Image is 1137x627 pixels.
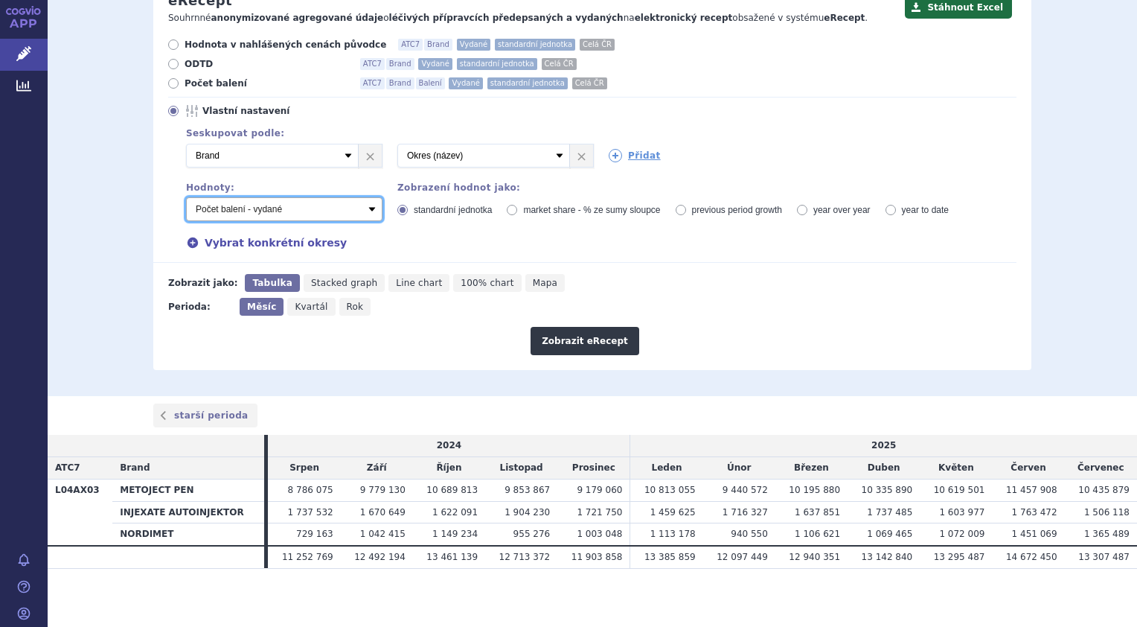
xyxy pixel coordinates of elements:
span: 12 940 351 [789,552,840,562]
td: 2025 [630,435,1137,456]
span: 9 779 130 [360,485,406,495]
td: 2024 [268,435,630,456]
td: Duben [848,457,920,480]
span: Celá ČR [572,77,607,89]
span: Celá ČR [542,58,577,70]
td: Červenec [1065,457,1137,480]
div: Zobrazit jako: [168,274,237,292]
span: 10 195 880 [789,485,840,495]
td: Květen [920,457,992,480]
span: year to date [902,205,949,215]
strong: elektronický recept [635,13,733,23]
span: year over year [813,205,871,215]
span: 11 903 858 [571,552,623,562]
span: 1 506 118 [1084,507,1130,518]
span: 11 457 908 [1006,485,1057,495]
span: 1 072 009 [939,529,984,539]
td: Prosinec [557,457,630,480]
span: 1 622 091 [432,507,478,518]
span: 11 252 769 [282,552,333,562]
strong: anonymizované agregované údaje [211,13,384,23]
td: Leden [630,457,703,480]
td: Červen [992,457,1064,480]
span: standardní jednotka [457,58,537,70]
span: Brand [386,77,414,89]
span: Vydané [457,39,490,51]
div: 2 [171,144,1016,168]
span: 9 179 060 [577,485,622,495]
span: Rok [347,302,364,312]
span: 1 365 489 [1084,529,1130,539]
span: Hodnota v nahlášených cenách původce [185,39,386,51]
span: 1 106 621 [795,529,840,539]
span: ODTD [185,58,348,70]
span: 10 335 890 [862,485,913,495]
span: Vydané [449,77,482,89]
td: Listopad [485,457,557,480]
span: 10 689 813 [426,485,478,495]
th: NORDIMET [112,523,264,546]
span: previous period growth [692,205,782,215]
span: ATC7 [360,77,385,89]
span: Kvartál [295,302,327,312]
span: Brand [424,39,452,51]
span: 12 492 194 [354,552,406,562]
span: standardní jednotka [495,39,575,51]
span: 8 786 075 [288,485,333,495]
td: Srpen [268,457,340,480]
span: Brand [120,462,150,473]
span: 1 603 977 [939,507,984,518]
span: Stacked graph [311,278,377,288]
span: 13 385 859 [644,552,696,562]
th: METOJECT PEN [112,479,264,501]
span: market share - % ze sumy sloupce [523,205,660,215]
td: Březen [775,457,848,480]
span: 1 637 851 [795,507,840,518]
span: 1 149 234 [432,529,478,539]
span: 1 716 327 [723,507,768,518]
span: Mapa [533,278,557,288]
span: 13 307 487 [1078,552,1130,562]
span: Měsíc [247,302,276,312]
span: 1 451 069 [1012,529,1057,539]
a: starší perioda [153,404,257,427]
td: Září [341,457,413,480]
span: 13 142 840 [862,552,913,562]
span: 1 113 178 [650,529,696,539]
span: Vlastní nastavení [202,105,366,117]
span: ATC7 [360,58,385,70]
span: standardní jednotka [487,77,568,89]
div: Seskupovat podle: [171,128,1016,139]
span: 1 904 230 [505,507,550,518]
span: 1 069 465 [867,529,912,539]
a: × [359,144,382,167]
span: Line chart [396,278,442,288]
span: Brand [386,58,414,70]
span: 1 737 532 [288,507,333,518]
span: 9 853 867 [505,485,550,495]
span: 955 276 [513,529,551,539]
span: Celá ČR [580,39,615,51]
span: Tabulka [252,278,292,288]
span: 1 670 649 [360,507,406,518]
span: standardní jednotka [414,205,492,215]
a: × [570,144,593,167]
span: 13 461 139 [426,552,478,562]
span: 1 042 415 [360,529,406,539]
p: Souhrnné o na obsažené v systému . [168,12,897,25]
strong: léčivých přípravcích předepsaných a vydaných [389,13,624,23]
div: Vybrat konkrétní okresy [171,235,1016,251]
span: Počet balení [185,77,348,89]
span: 12 097 449 [717,552,768,562]
span: 9 440 572 [723,485,768,495]
span: 10 619 501 [934,485,985,495]
div: Hodnoty: [186,182,382,193]
span: ATC7 [55,462,80,473]
td: Únor [703,457,775,480]
span: 10 813 055 [644,485,696,495]
strong: eRecept [824,13,865,23]
div: Perioda: [168,298,232,316]
div: Zobrazení hodnot jako: [397,182,1016,193]
button: Zobrazit eRecept [531,327,639,355]
span: 14 672 450 [1006,552,1057,562]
